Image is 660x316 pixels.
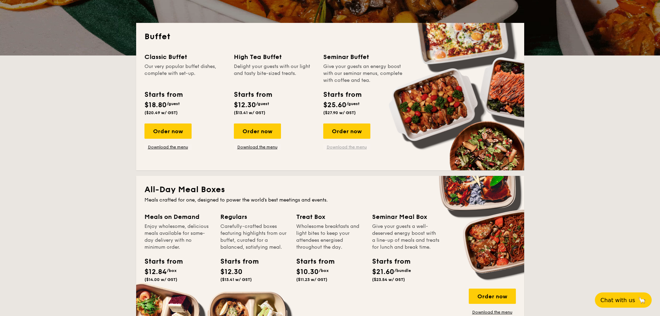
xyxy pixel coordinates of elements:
span: $25.60 [323,101,346,109]
span: ($20.49 w/ GST) [144,110,178,115]
a: Download the menu [469,309,516,315]
span: ($27.90 w/ GST) [323,110,356,115]
span: /box [319,268,329,273]
div: Delight your guests with our light and tasty bite-sized treats. [234,63,315,84]
div: High Tea Buffet [234,52,315,62]
span: ($11.23 w/ GST) [296,277,327,282]
span: /guest [167,101,180,106]
div: Starts from [296,256,327,267]
span: /bundle [394,268,411,273]
div: Enjoy wholesome, delicious meals available for same-day delivery with no minimum order. [144,223,212,251]
a: Download the menu [234,144,281,150]
span: $12.30 [220,268,243,276]
h2: All-Day Meal Boxes [144,184,516,195]
div: Our very popular buffet dishes, complete with set-up. [144,63,226,84]
span: ($13.41 w/ GST) [220,277,252,282]
span: /guest [256,101,269,106]
div: Give your guests a well-deserved energy boost with a line-up of meals and treats for lunch and br... [372,223,440,251]
span: $12.84 [144,268,167,276]
div: Starts from [234,89,272,100]
a: Download the menu [323,144,370,150]
div: Order now [469,289,516,304]
span: ($13.41 w/ GST) [234,110,265,115]
span: /box [167,268,177,273]
div: Starts from [144,256,176,267]
div: Carefully-crafted boxes featuring highlights from our buffet, curated for a balanced, satisfying ... [220,223,288,251]
div: Meals crafted for one, designed to power the world's best meetings and events. [144,197,516,204]
span: $21.60 [372,268,394,276]
div: Order now [234,123,281,139]
span: ($23.54 w/ GST) [372,277,405,282]
h2: Buffet [144,31,516,42]
div: Meals on Demand [144,212,212,222]
span: $12.30 [234,101,256,109]
span: /guest [346,101,360,106]
div: Classic Buffet [144,52,226,62]
div: Starts from [220,256,252,267]
div: Treat Box [296,212,364,222]
div: Regulars [220,212,288,222]
a: Download the menu [144,144,192,150]
span: $18.80 [144,101,167,109]
div: Seminar Buffet [323,52,404,62]
div: Starts from [144,89,182,100]
div: Starts from [323,89,361,100]
span: ($14.00 w/ GST) [144,277,177,282]
button: Chat with us🦙 [595,292,652,308]
div: Starts from [372,256,403,267]
span: Chat with us [600,297,635,304]
span: 🦙 [638,296,646,304]
span: $10.30 [296,268,319,276]
div: Give your guests an energy boost with our seminar menus, complete with coffee and tea. [323,63,404,84]
div: Seminar Meal Box [372,212,440,222]
div: Wholesome breakfasts and light bites to keep your attendees energised throughout the day. [296,223,364,251]
div: Order now [323,123,370,139]
div: Order now [144,123,192,139]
